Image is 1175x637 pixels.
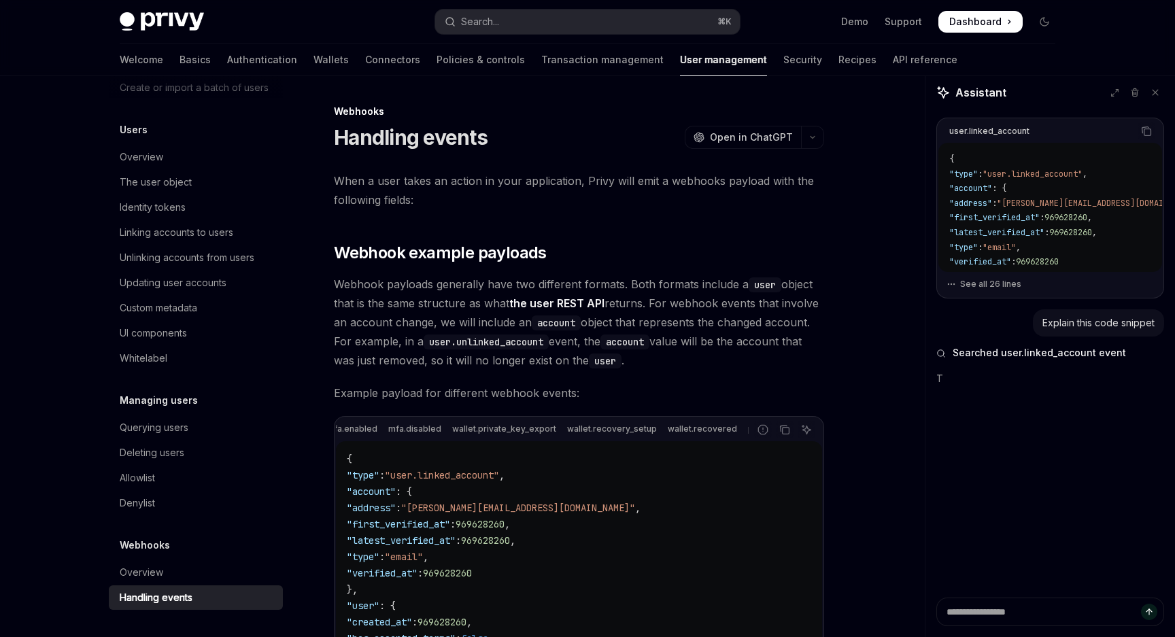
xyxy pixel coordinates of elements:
span: 969628260 [456,518,505,530]
a: Transaction management [541,44,664,76]
span: }, [347,583,358,596]
div: Allowlist [120,470,155,486]
div: Whitelabel [120,350,167,366]
span: : [978,169,983,179]
img: dark logo [120,12,204,31]
span: "latest_verified_at" [347,534,456,547]
a: Denylist [109,491,283,515]
code: user.unlinked_account [424,334,549,349]
div: Custom metadata [120,300,197,316]
div: Updating user accounts [120,275,226,291]
div: Identity tokens [120,199,186,216]
span: "email" [385,551,423,563]
span: "verified_at" [949,256,1011,267]
span: "user.linked_account" [385,469,499,481]
button: Send message [1141,604,1157,620]
span: Dashboard [949,15,1002,29]
div: Search... [461,14,499,30]
h5: Webhooks [120,537,170,553]
a: Welcome [120,44,163,76]
span: ⌘ K [717,16,732,27]
span: "type" [949,169,978,179]
a: the user REST API [509,296,604,311]
span: : [992,198,997,209]
a: API reference [893,44,957,76]
a: User management [680,44,767,76]
a: Allowlist [109,466,283,490]
span: "user.linked_account" [983,169,1083,179]
span: , [505,518,510,530]
span: , [1016,242,1021,253]
span: "[PERSON_NAME][EMAIL_ADDRESS][DOMAIN_NAME]" [401,502,635,514]
span: 969628260 [423,567,472,579]
span: "address" [949,198,992,209]
button: Toggle dark mode [1034,11,1055,33]
span: "type" [347,469,379,481]
span: , [510,534,515,547]
div: mfa.disabled [384,421,445,437]
div: privy.test [744,421,789,437]
span: : [450,518,456,530]
span: 969628260 [1049,227,1092,238]
div: mfa.enabled [322,421,381,437]
a: Dashboard [938,11,1023,33]
code: account [532,315,581,330]
span: "account" [949,183,992,194]
span: : [418,567,423,579]
span: 969628260 [461,534,510,547]
a: Overview [109,560,283,585]
span: 969628260 [1044,212,1087,223]
div: UI components [120,325,187,341]
span: : [379,551,385,563]
div: Explain this code snippet [1042,316,1155,330]
a: Support [885,15,922,29]
span: Webhook example payloads [334,242,547,264]
span: Assistant [955,84,1006,101]
span: : [1011,256,1016,267]
span: "type" [949,242,978,253]
span: "verified_at" [347,567,418,579]
textarea: Ask a question... [936,598,1164,626]
span: "first_verified_at" [347,518,450,530]
span: , [499,469,505,481]
div: Linking accounts to users [120,224,233,241]
div: Webhooks [334,105,824,118]
span: 969628260 [1016,256,1059,267]
a: Querying users [109,415,283,440]
div: Denylist [120,495,155,511]
a: Demo [841,15,868,29]
span: : { [992,183,1006,194]
span: When a user takes an action in your application, Privy will emit a webhooks payload with the foll... [334,171,824,209]
span: "first_verified_at" [949,212,1040,223]
a: Handling events [109,585,283,610]
span: : [456,534,461,547]
a: Whitelabel [109,346,283,371]
a: UI components [109,321,283,345]
a: Overview [109,145,283,169]
span: : [1040,212,1044,223]
button: Copy the contents from the code block [1138,122,1155,140]
h1: Handling events [334,125,488,150]
div: Overview [120,149,163,165]
button: Ask AI [798,421,815,438]
span: : { [396,485,412,498]
code: user [589,354,621,368]
a: The user object [109,170,283,194]
div: Overview [120,564,163,581]
a: Authentication [227,44,297,76]
span: : [396,502,401,514]
span: { [949,154,954,165]
div: Querying users [120,419,188,436]
div: wallet.recovery_setup [563,421,661,437]
span: Webhook payloads generally have two different formats. Both formats include a object that is the ... [334,275,824,370]
a: Wallets [313,44,349,76]
a: Unlinking accounts from users [109,245,283,270]
span: : [1044,227,1049,238]
span: "account" [347,485,396,498]
div: Deleting users [120,445,184,461]
div: user.linked_account [949,122,1029,140]
div: Handling events [120,589,192,606]
span: Open in ChatGPT [710,131,793,144]
div: Unlinking accounts from users [120,249,254,266]
button: Searched user.linked_account event [936,346,1164,360]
